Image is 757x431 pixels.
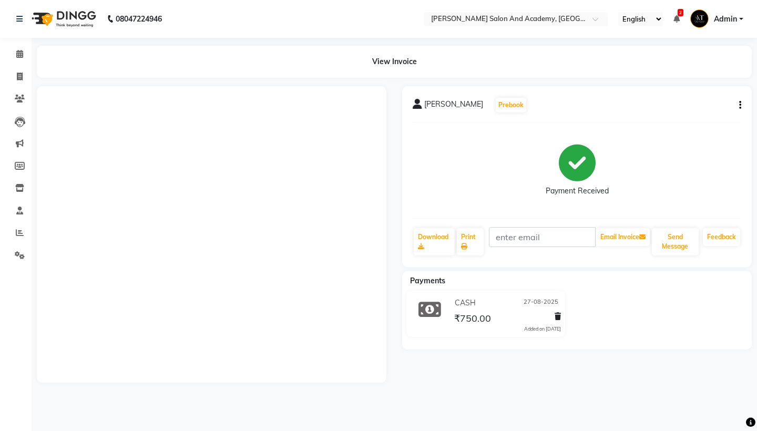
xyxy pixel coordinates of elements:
a: Feedback [703,228,740,246]
img: logo [27,4,99,34]
span: CASH [455,297,476,309]
div: Added on [DATE] [524,325,561,333]
span: [PERSON_NAME] [424,99,483,114]
button: Email Invoice [596,228,650,246]
img: Admin [690,9,709,28]
b: 08047224946 [116,4,162,34]
input: enter email [489,227,595,247]
span: 27-08-2025 [524,297,558,309]
span: ₹750.00 [454,312,491,327]
span: Admin [714,14,737,25]
span: 2 [678,9,683,16]
a: 2 [673,14,680,24]
span: Payments [410,276,445,285]
button: Prebook [496,98,526,112]
div: Payment Received [546,186,609,197]
div: View Invoice [37,46,752,78]
a: Download [414,228,455,255]
button: Send Message [652,228,699,255]
a: Print [457,228,484,255]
